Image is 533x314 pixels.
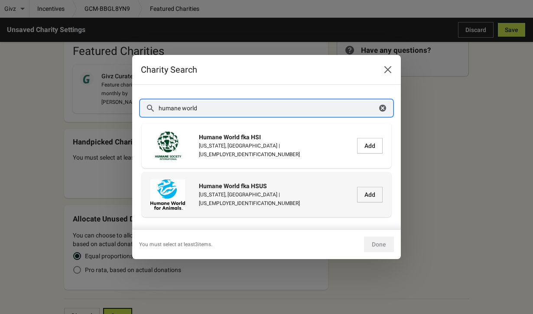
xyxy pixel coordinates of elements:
[199,133,352,141] div: Humane World fka HSI
[380,62,396,77] button: Close
[357,138,383,154] button: Add
[158,100,377,116] input: Search for a charity
[150,177,185,212] img: image_12.JPG
[378,104,387,112] button: Clear
[199,141,352,159] div: [US_STATE], [GEOGRAPHIC_DATA] | [US_EMPLOYER_IDENTIFICATION_NUMBER]
[364,191,375,198] span: Add
[199,182,352,190] div: Humane World fka HSUS
[141,64,371,76] h2: Charity Search
[357,187,383,202] button: Add
[199,190,352,208] div: [US_STATE], [GEOGRAPHIC_DATA] | [US_EMPLOYER_IDENTIFICATION_NUMBER]
[139,240,357,249] div: You must select at least 3 items.
[364,142,375,149] span: Add
[150,128,185,163] img: file.JPG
